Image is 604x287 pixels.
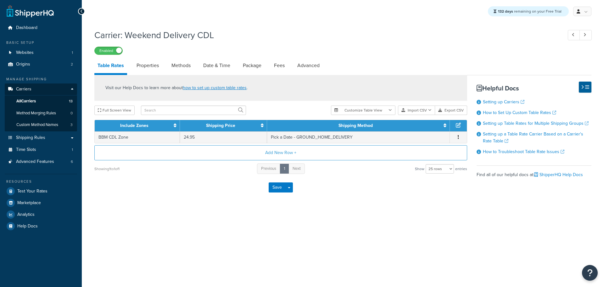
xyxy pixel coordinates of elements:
span: Carriers [16,87,31,92]
a: Setting up Table Rates for Multiple Shipping Groups [483,120,589,127]
a: Include Zones [120,122,148,129]
span: Method Merging Rules [16,111,56,116]
div: Basic Setup [5,40,77,45]
a: 1 [280,164,289,174]
p: Visit our Help Docs to learn more about . [105,84,248,91]
span: Test Your Rates [17,189,48,194]
td: 24.95 [180,131,267,143]
strong: 132 days [498,9,513,14]
button: Export CSV [435,106,467,115]
span: 0 [70,111,73,116]
a: Custom Method Names3 [5,119,77,131]
a: How to Set Up Custom Table Rates [483,109,556,116]
span: Custom Method Names [16,122,58,128]
span: Origins [16,62,30,67]
a: Carriers [5,83,77,95]
span: Help Docs [17,224,38,229]
span: 3 [70,122,73,128]
a: Advanced Features6 [5,156,77,168]
div: Manage Shipping [5,77,77,82]
a: Time Slots1 [5,144,77,156]
a: Origins2 [5,59,77,70]
a: Analytics [5,209,77,220]
div: Showing 1 to 1 of 1 [94,164,120,173]
span: Analytics [17,212,35,217]
li: Origins [5,59,77,70]
span: Marketplace [17,200,41,206]
a: Previous [257,164,280,174]
span: 1 [72,147,73,152]
a: Date & Time [200,58,233,73]
div: Find all of our helpful docs at: [477,165,591,179]
li: Time Slots [5,144,77,156]
span: Shipping Rules [16,135,45,141]
button: Hide Help Docs [579,82,591,93]
a: Setting up Carriers [483,99,524,105]
span: Previous [261,165,276,171]
a: Properties [133,58,162,73]
a: Shipping Rules [5,132,77,144]
span: entries [455,164,467,173]
a: Dashboard [5,22,77,34]
button: Import CSV [398,106,435,115]
button: Open Resource Center [582,265,598,281]
li: Custom Method Names [5,119,77,131]
span: All Carriers [16,99,36,104]
td: Pick a Date - GROUND_HOME_DELIVERY [267,131,450,143]
span: 2 [71,62,73,67]
label: Enabled [95,47,122,55]
h1: Carrier: Weekend Delivery CDL [94,29,556,41]
a: AllCarriers13 [5,95,77,107]
a: Fees [271,58,288,73]
a: Help Docs [5,221,77,232]
a: Package [240,58,265,73]
a: Next Record [579,30,592,40]
a: Websites1 [5,47,77,59]
li: Advanced Features [5,156,77,168]
span: Advanced Features [16,159,54,164]
a: Setting up a Table Rate Carrier Based on a Carrier's Rate Table [483,131,583,144]
a: Shipping Price [206,122,235,129]
a: Table Rates [94,58,127,75]
span: 1 [72,50,73,55]
li: Method Merging Rules [5,107,77,119]
span: 13 [69,99,73,104]
span: 6 [71,159,73,164]
a: Method Merging Rules0 [5,107,77,119]
a: Previous Record [568,30,580,40]
button: Add New Row + [94,145,467,160]
span: Next [293,165,301,171]
a: Next [288,164,305,174]
a: ShipperHQ Help Docs [534,171,583,178]
input: Search [141,106,246,115]
a: Advanced [294,58,323,73]
h3: Helpful Docs [477,85,591,92]
span: Websites [16,50,34,55]
a: Methods [168,58,194,73]
li: Websites [5,47,77,59]
button: Customize Table View [331,106,395,115]
button: Full Screen View [94,106,135,115]
a: Marketplace [5,197,77,209]
span: Show [415,164,424,173]
button: Save [269,182,286,192]
span: Dashboard [16,25,37,31]
div: Resources [5,179,77,184]
a: How to Troubleshoot Table Rate Issues [483,148,564,155]
a: Shipping Method [338,122,373,129]
span: remaining on your Free Trial [498,9,562,14]
a: how to set up custom table rates [183,84,247,91]
a: Test Your Rates [5,186,77,197]
li: Carriers [5,83,77,131]
span: Time Slots [16,147,36,152]
td: BBM CDL Zone [95,131,180,143]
